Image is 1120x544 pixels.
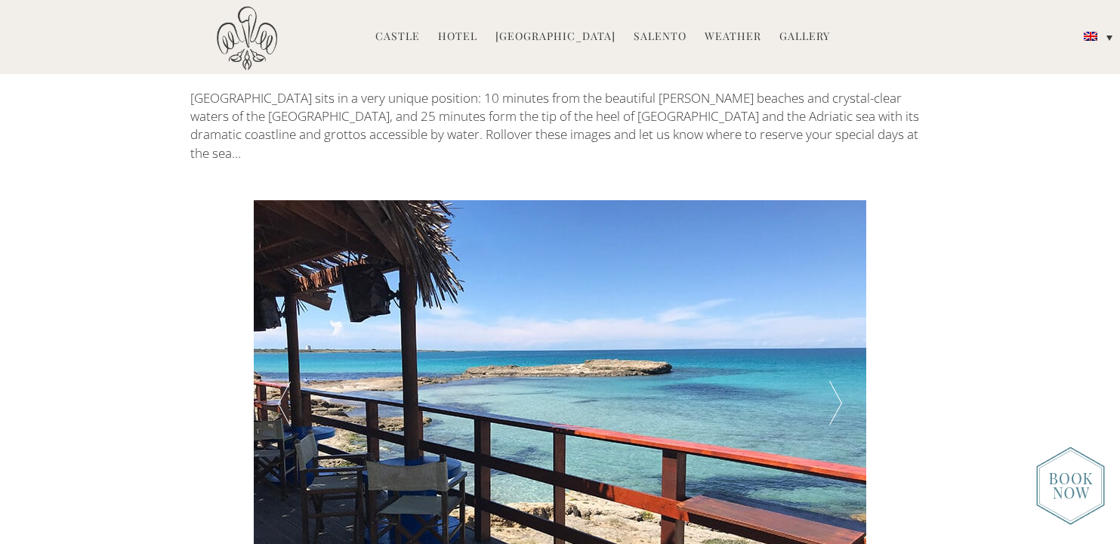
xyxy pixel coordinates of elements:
a: Gallery [779,29,830,46]
img: Castello di Ugento [217,6,277,70]
img: new-booknow.png [1036,447,1105,525]
a: Hotel [438,29,477,46]
a: Salento [634,29,687,46]
a: Weather [705,29,761,46]
p: [GEOGRAPHIC_DATA] sits in a very unique position: 10 minutes from the beautiful [PERSON_NAME] bea... [190,89,930,162]
a: Castle [375,29,420,46]
img: English [1084,32,1097,41]
a: [GEOGRAPHIC_DATA] [495,29,616,46]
